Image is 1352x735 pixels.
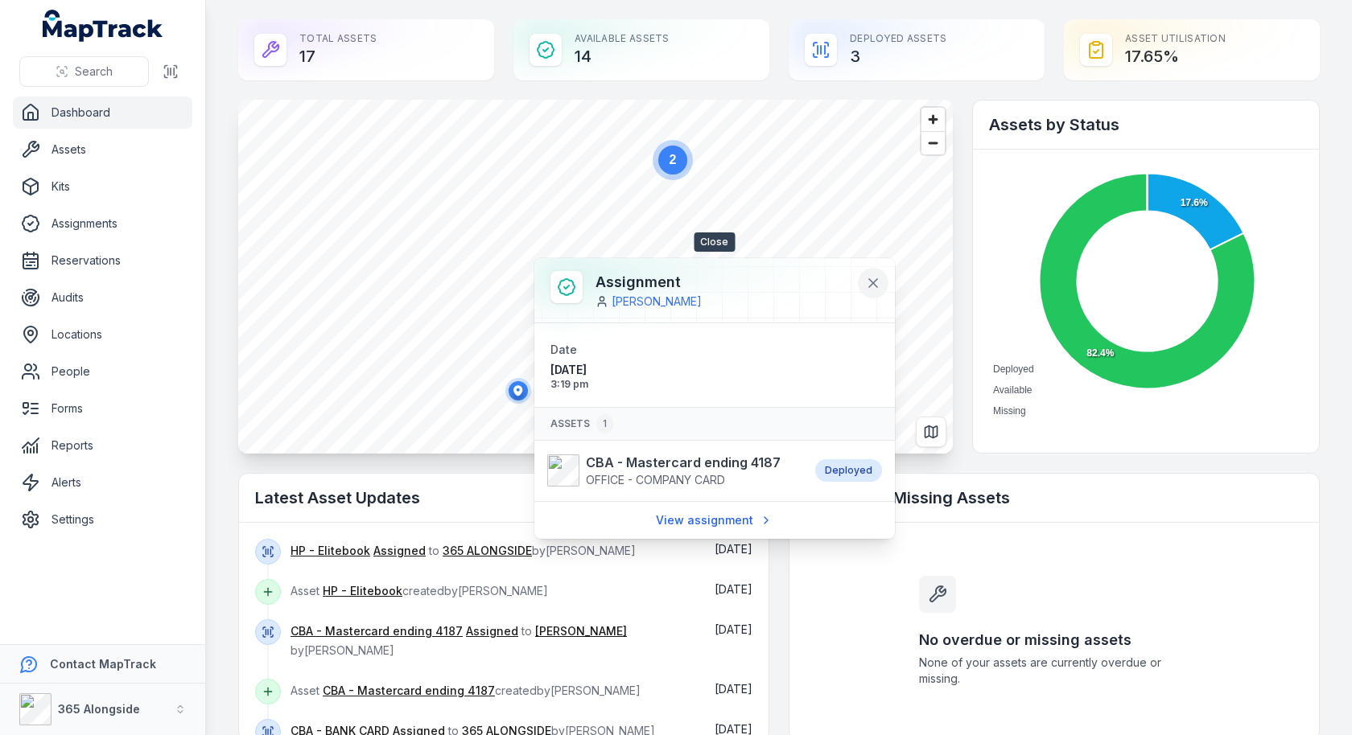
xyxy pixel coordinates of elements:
[13,503,192,536] a: Settings
[323,683,495,699] a: CBA - Mastercard ending 4187
[694,232,735,252] span: Close
[919,655,1189,687] span: None of your assets are currently overdue or missing.
[291,544,636,557] span: to by [PERSON_NAME]
[815,459,882,482] div: Deployed
[13,392,192,425] a: Forms
[13,318,192,351] a: Locations
[715,582,752,596] time: 09/09/2025, 12:11:22 pm
[550,362,708,378] span: [DATE]
[291,584,548,597] span: Asset created by [PERSON_NAME]
[13,133,192,166] a: Assets
[466,623,518,639] a: Assigned
[50,657,156,671] strong: Contact MapTrack
[645,505,783,536] a: View assignment
[916,417,946,447] button: Switch to Map View
[58,702,140,716] strong: 365 Alongside
[13,281,192,314] a: Audits
[19,56,149,87] button: Search
[291,624,627,657] span: to by [PERSON_NAME]
[670,153,677,166] text: 2
[291,623,463,639] a: CBA - Mastercard ending 4187
[13,244,192,277] a: Reservations
[715,542,752,556] span: [DATE]
[715,542,752,556] time: 09/09/2025, 12:13:02 pm
[443,543,532,559] a: 365 ALONGSIDE
[715,622,752,636] span: [DATE]
[596,414,613,433] div: 1
[921,131,945,154] button: Zoom out
[715,682,752,696] time: 08/09/2025, 3:18:38 pm
[535,623,627,639] a: [PERSON_NAME]
[291,543,370,559] a: HP - Elitebook
[919,629,1189,651] h3: No overdue or missing assets
[715,622,752,636] time: 08/09/2025, 3:19:29 pm
[550,378,708,391] span: 3:19 pm
[550,343,577,356] span: Date
[586,453,781,472] strong: CBA - Mastercard ending 4187
[586,473,725,487] span: OFFICE - COMPANY CARD
[13,170,192,203] a: Kits
[993,405,1026,417] span: Missing
[715,582,752,596] span: [DATE]
[989,113,1303,136] h2: Assets by Status
[13,96,192,129] a: Dashboard
[550,414,613,433] span: Assets
[13,429,192,462] a: Reports
[238,100,953,454] canvas: Map
[75,64,113,80] span: Search
[547,453,799,488] a: CBA - Mastercard ending 4187OFFICE - COMPANY CARD
[291,684,641,697] span: Asset created by [PERSON_NAME]
[13,466,192,499] a: Alerts
[373,543,426,559] a: Assigned
[13,355,192,388] a: People
[43,10,163,42] a: MapTrack
[13,207,192,240] a: Assignments
[921,108,945,131] button: Zoom in
[715,682,752,696] span: [DATE]
[612,294,702,310] a: [PERSON_NAME]
[323,583,402,599] a: HP - Elitebook
[596,271,702,294] h3: Assignment
[806,487,1303,509] h2: Overdue & Missing Assets
[993,384,1032,396] span: Available
[255,487,752,509] h2: Latest Asset Updates
[550,362,708,391] time: 08/09/2025, 3:19:29 pm
[993,363,1034,375] span: Deployed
